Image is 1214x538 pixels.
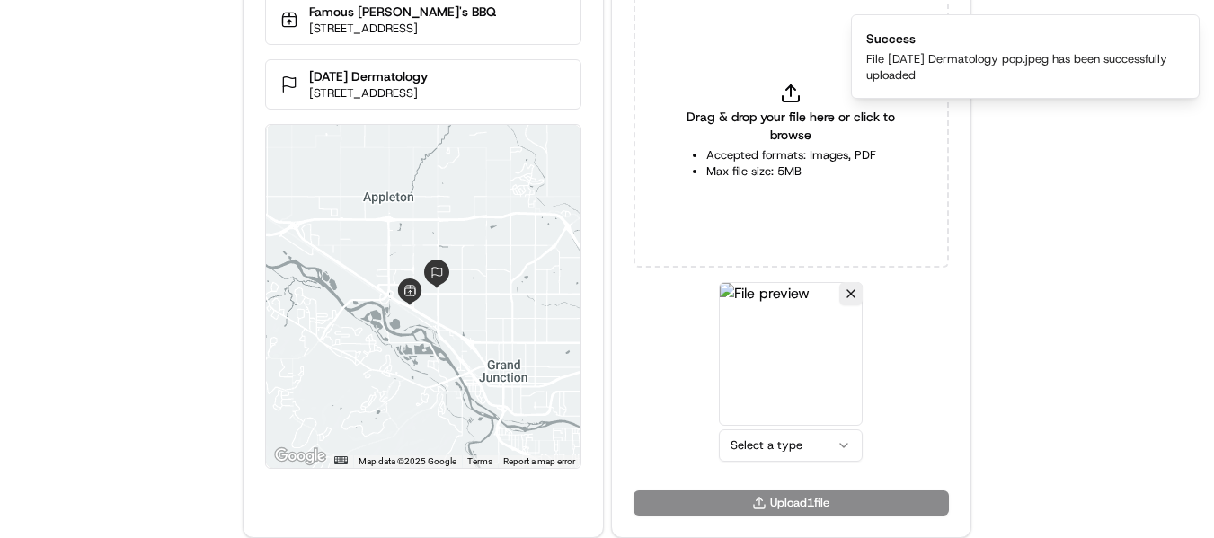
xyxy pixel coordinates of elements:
[467,456,492,466] a: Terms
[866,51,1177,84] div: File [DATE] Dermatology pop.jpeg has been successfully uploaded
[309,85,428,101] p: [STREET_ADDRESS]
[678,108,904,144] span: Drag & drop your file here or click to browse
[309,3,496,21] p: Famous [PERSON_NAME]'s BBQ
[866,30,1177,48] div: Success
[309,67,428,85] p: [DATE] Dermatology
[706,147,876,163] li: Accepted formats: Images, PDF
[334,456,347,464] button: Keyboard shortcuts
[309,21,496,37] p: [STREET_ADDRESS]
[359,456,456,466] span: Map data ©2025 Google
[270,445,330,468] img: Google
[706,163,876,180] li: Max file size: 5MB
[719,282,863,426] img: File preview
[503,456,575,466] a: Report a map error
[270,445,330,468] a: Open this area in Google Maps (opens a new window)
